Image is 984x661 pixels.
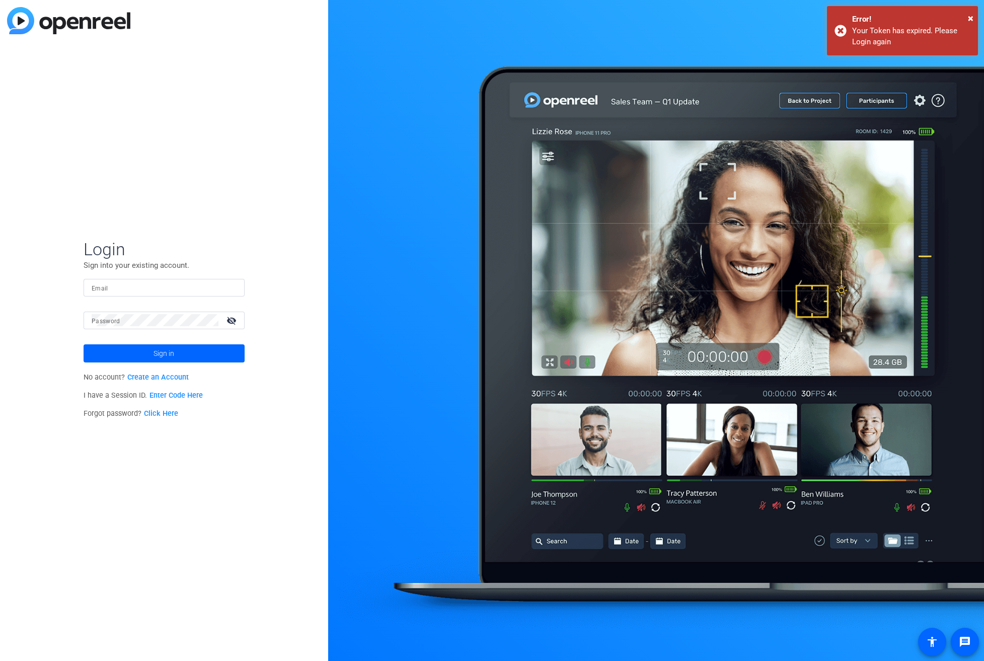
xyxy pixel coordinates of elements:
a: Create an Account [127,373,189,382]
a: Enter Code Here [149,391,203,400]
span: × [968,12,973,24]
img: blue-gradient.svg [7,7,130,34]
button: Close [968,11,973,26]
span: Sign in [154,341,174,366]
p: Sign into your existing account. [84,260,245,271]
span: Forgot password? [84,409,178,418]
span: Login [84,239,245,260]
mat-icon: message [959,636,971,648]
input: Enter Email Address [92,281,237,293]
span: I have a Session ID. [84,391,203,400]
mat-label: Password [92,318,120,325]
button: Sign in [84,344,245,362]
a: Click Here [144,409,178,418]
div: Error! [852,14,970,25]
mat-icon: accessibility [926,636,938,648]
mat-icon: visibility_off [220,313,245,328]
span: No account? [84,373,189,382]
mat-label: Email [92,285,108,292]
div: Your Token has expired. Please Login again [852,25,970,48]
